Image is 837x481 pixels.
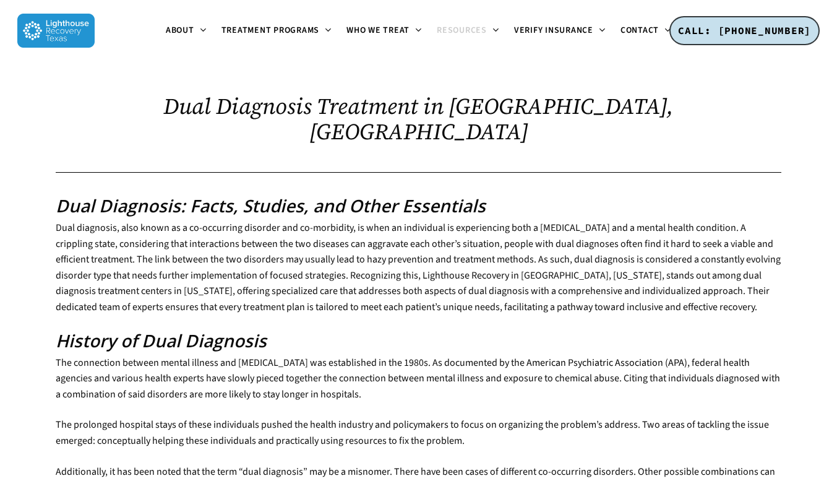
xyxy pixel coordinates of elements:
span: , federal health agencies and various health experts have slowly pieced together the connection b... [56,356,780,401]
a: American Psychiatric Association (APA) [525,356,687,370]
span: Contact [620,24,659,37]
a: CALL: [PHONE_NUMBER] [669,16,820,46]
span: The prolonged hospital stays of these individuals pushed the health industry and policymakers to ... [56,418,769,448]
span: The connection between mental illness and [MEDICAL_DATA] was established in the 1980s. As documen... [56,356,525,370]
a: Contact [613,26,679,36]
span: American Psychiatric Association (APA) [526,356,687,370]
b: Dual Diagnosis: Facts, Studies, and Other Essentials [56,194,486,217]
a: Resources [429,26,507,36]
a: About [158,26,214,36]
span: Resources [437,24,487,37]
a: Treatment Programs [214,26,340,36]
span: Who We Treat [346,24,410,37]
span: Treatment Programs [221,24,320,37]
span: About [166,24,194,37]
span: Verify Insurance [514,24,593,37]
a: Who We Treat [339,26,429,36]
h1: Dual Diagnosis Treatment in [GEOGRAPHIC_DATA], [GEOGRAPHIC_DATA] [56,93,781,144]
img: Lighthouse Recovery Texas [17,14,95,48]
a: Verify Insurance [507,26,613,36]
span: CALL: [PHONE_NUMBER] [678,24,811,37]
span: Dual diagnosis, also known as a co-occurring disorder and co-morbidity, is when an individual is ... [56,221,781,314]
b: History of Dual Diagnosis [56,329,267,352]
